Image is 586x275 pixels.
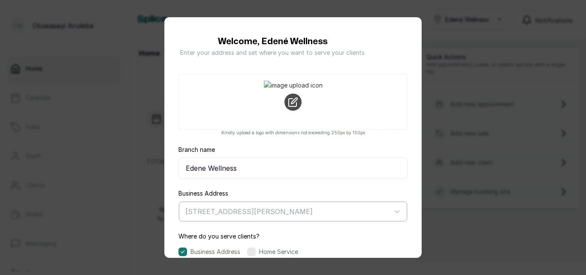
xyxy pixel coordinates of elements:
[259,248,298,256] span: Home Service
[180,48,365,57] p: Enter your address and set where you want to serve your clients
[178,145,215,154] label: Branch name
[190,248,240,256] span: Business Address
[178,189,228,198] label: Business Address
[178,157,408,179] input: Enter branch name here
[180,35,365,48] h1: Welcome, Edené Wellness
[178,130,408,135] p: Kindly upload a logo with dimensions not exceeding 250px by 150px
[178,232,260,241] label: Where do you serve clients?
